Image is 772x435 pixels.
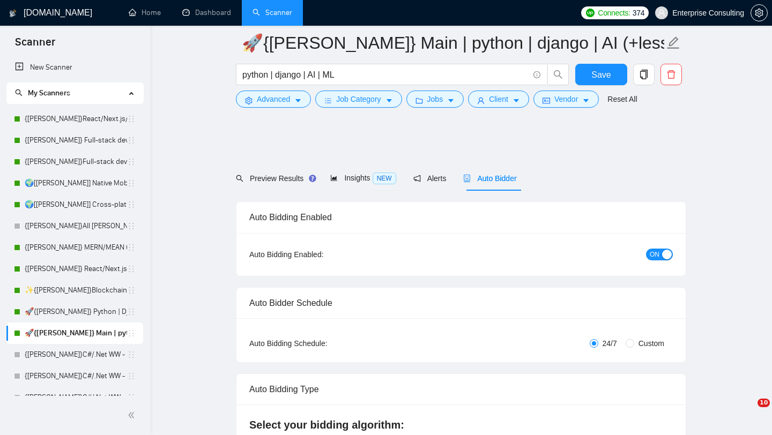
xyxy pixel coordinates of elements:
[533,71,540,78] span: info-circle
[6,57,143,78] li: New Scanner
[489,93,508,105] span: Client
[477,96,485,104] span: user
[127,265,136,273] span: holder
[127,329,136,337] span: holder
[582,96,590,104] span: caret-down
[6,151,143,172] li: {Kate}Full-stack devs WW (<1 month) - pain point
[666,36,680,50] span: edit
[249,249,390,260] div: Auto Bidding Enabled:
[758,399,770,407] span: 10
[25,344,127,365] a: {[PERSON_NAME]}C#/.Net WW - best match
[468,91,529,108] button: userClientcaret-down
[633,64,655,85] button: copy
[245,96,253,104] span: setting
[236,91,311,108] button: settingAdvancedcaret-down
[15,89,23,96] span: search
[6,237,143,258] li: {Kate} MERN/MEAN (Enterprise & SaaS)
[554,93,578,105] span: Vendor
[249,417,673,432] h4: Select your bidding algorithm:
[736,399,761,424] iframe: Intercom live chat
[127,286,136,295] span: holder
[6,301,143,322] li: 🚀{ILYA} Python | Django | AI /
[25,322,127,344] a: 🚀{[PERSON_NAME]} Main | python | django | AI (+less than 30 h)
[6,130,143,151] li: {Kate} Full-stack devs WW - pain point
[127,350,136,359] span: holder
[633,7,644,19] span: 374
[661,70,681,79] span: delete
[406,91,464,108] button: folderJobscaret-down
[598,7,630,19] span: Connects:
[127,372,136,380] span: holder
[127,157,136,166] span: holder
[373,172,396,184] span: NEW
[533,91,599,108] button: idcardVendorcaret-down
[308,174,317,183] div: Tooltip anchor
[658,9,665,17] span: user
[236,175,243,182] span: search
[548,70,568,79] span: search
[249,288,673,318] div: Auto Bidder Schedule
[127,115,136,123] span: holder
[650,249,659,260] span: ON
[25,215,127,237] a: {[PERSON_NAME]}All [PERSON_NAME] - web [НАДО ПЕРЕДЕЛАТЬ]
[25,387,127,408] a: {[PERSON_NAME]}C#/.Net WW - best match (<1 month)
[415,96,423,104] span: folder
[6,258,143,280] li: {ILYA} React/Next.js/Node.js (Long-term, All Niches)
[6,365,143,387] li: {Kate}C#/.Net WW - best match (not preferred location)
[25,108,127,130] a: {[PERSON_NAME]}React/Next.js/Node.js (Long-term, All Niches)
[249,337,390,349] div: Auto Bidding Schedule:
[6,172,143,194] li: 🌍[Kate] Native Mobile WW
[242,68,529,81] input: Search Freelance Jobs...
[294,96,302,104] span: caret-down
[128,410,138,421] span: double-left
[6,194,143,215] li: 🌍[Kate] Cross-platform Mobile WW
[385,96,393,104] span: caret-down
[25,301,127,322] a: 🚀{[PERSON_NAME]} Python | Django | AI /
[127,222,136,230] span: holder
[6,108,143,130] li: {Kate}React/Next.js/Node.js (Long-term, All Niches)
[9,5,17,22] img: logo
[336,93,381,105] span: Job Category
[591,68,611,81] span: Save
[182,8,231,17] a: dashboardDashboard
[25,194,127,215] a: 🌍[[PERSON_NAME]] Cross-platform Mobile WW
[575,64,627,85] button: Save
[25,258,127,280] a: {[PERSON_NAME]} React/Next.js/Node.js (Long-term, All Niches)
[6,215,143,237] li: {Kate}All stack WW - web [НАДО ПЕРЕДЕЛАТЬ]
[25,130,127,151] a: {[PERSON_NAME]} Full-stack devs WW - pain point
[330,174,396,182] span: Insights
[751,9,768,17] a: setting
[463,174,516,183] span: Auto Bidder
[634,337,669,349] span: Custom
[127,136,136,145] span: holder
[15,88,70,97] span: My Scanners
[28,88,70,97] span: My Scanners
[6,387,143,408] li: {Kate}C#/.Net WW - best match (<1 month)
[127,393,136,402] span: holder
[463,175,471,182] span: robot
[447,96,455,104] span: caret-down
[249,202,673,232] div: Auto Bidding Enabled
[427,93,443,105] span: Jobs
[25,237,127,258] a: {[PERSON_NAME]} MERN/MEAN (Enterprise & SaaS)
[330,174,338,182] span: area-chart
[127,179,136,187] span: holder
[598,337,621,349] span: 24/7
[127,200,136,209] span: holder
[6,280,143,301] li: ✨{ILYA}Blockchain WW
[25,280,127,301] a: ✨{[PERSON_NAME]}Blockchain WW
[253,8,292,17] a: searchScanner
[413,175,421,182] span: notification
[129,8,161,17] a: homeHome
[315,91,402,108] button: barsJob Categorycaret-down
[6,322,143,344] li: 🚀{ILYA} Main | python | django | AI (+less than 30 h)
[660,64,682,85] button: delete
[242,29,664,56] input: Scanner name...
[249,374,673,404] div: Auto Bidding Type
[15,57,135,78] a: New Scanner
[513,96,520,104] span: caret-down
[25,172,127,194] a: 🌍[[PERSON_NAME]] Native Mobile WW
[324,96,332,104] span: bars
[751,9,767,17] span: setting
[634,70,654,79] span: copy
